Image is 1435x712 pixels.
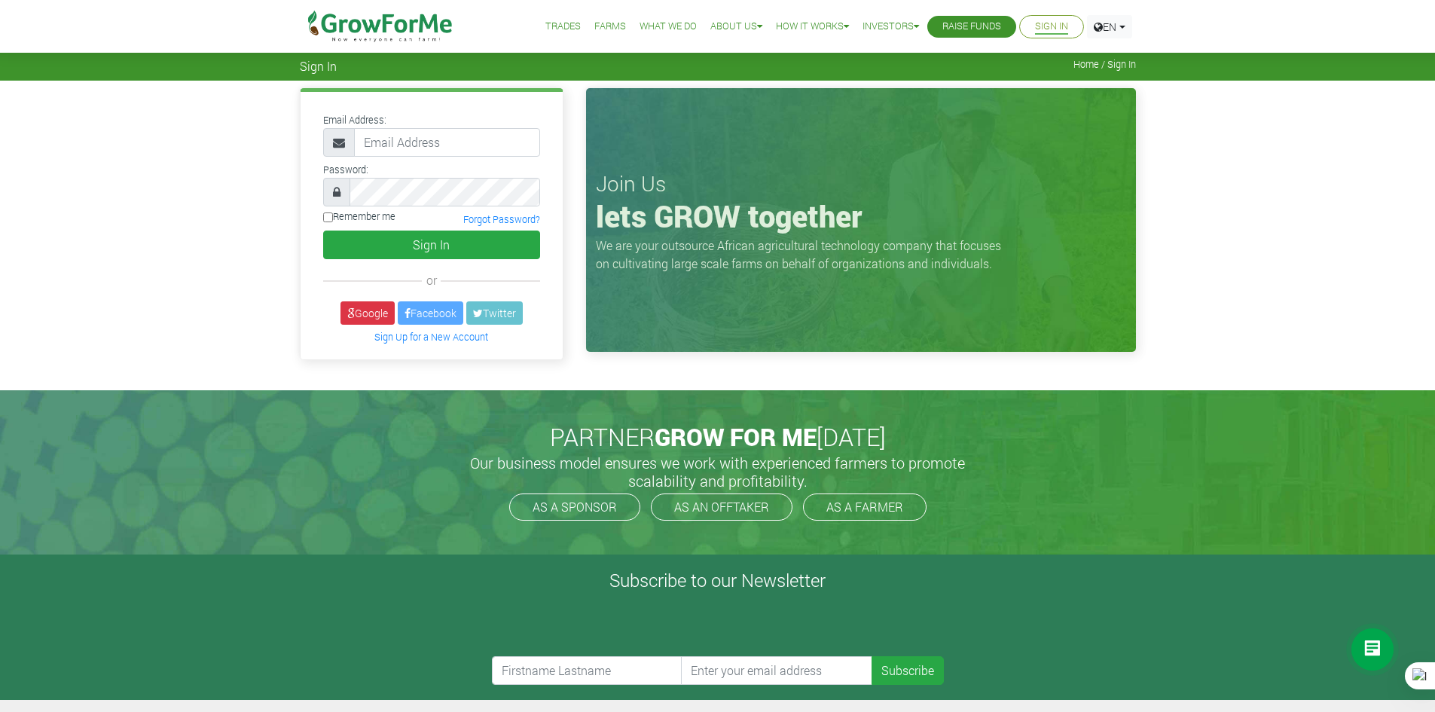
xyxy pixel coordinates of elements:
[374,331,488,343] a: Sign Up for a New Account
[323,113,386,127] label: Email Address:
[1087,15,1132,38] a: EN
[1073,59,1136,70] span: Home / Sign In
[863,19,919,35] a: Investors
[651,494,792,521] a: AS AN OFFTAKER
[492,656,683,685] input: Firstname Lastname
[710,19,762,35] a: About Us
[640,19,697,35] a: What We Do
[492,597,721,656] iframe: reCAPTCHA
[596,198,1126,234] h1: lets GROW together
[354,128,540,157] input: Email Address
[323,212,333,222] input: Remember me
[306,423,1130,451] h2: PARTNER [DATE]
[323,163,368,177] label: Password:
[681,656,872,685] input: Enter your email address
[803,494,927,521] a: AS A FARMER
[509,494,640,521] a: AS A SPONSOR
[594,19,626,35] a: Farms
[323,271,540,289] div: or
[872,656,944,685] button: Subscribe
[454,454,982,490] h5: Our business model ensures we work with experienced farmers to promote scalability and profitabil...
[776,19,849,35] a: How it Works
[323,209,395,224] label: Remember me
[300,59,337,73] span: Sign In
[323,231,540,259] button: Sign In
[1035,19,1068,35] a: Sign In
[942,19,1001,35] a: Raise Funds
[596,237,1010,273] p: We are your outsource African agricultural technology company that focuses on cultivating large s...
[596,171,1126,197] h3: Join Us
[655,420,817,453] span: GROW FOR ME
[19,570,1416,591] h4: Subscribe to our Newsletter
[545,19,581,35] a: Trades
[463,213,540,225] a: Forgot Password?
[340,301,395,325] a: Google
